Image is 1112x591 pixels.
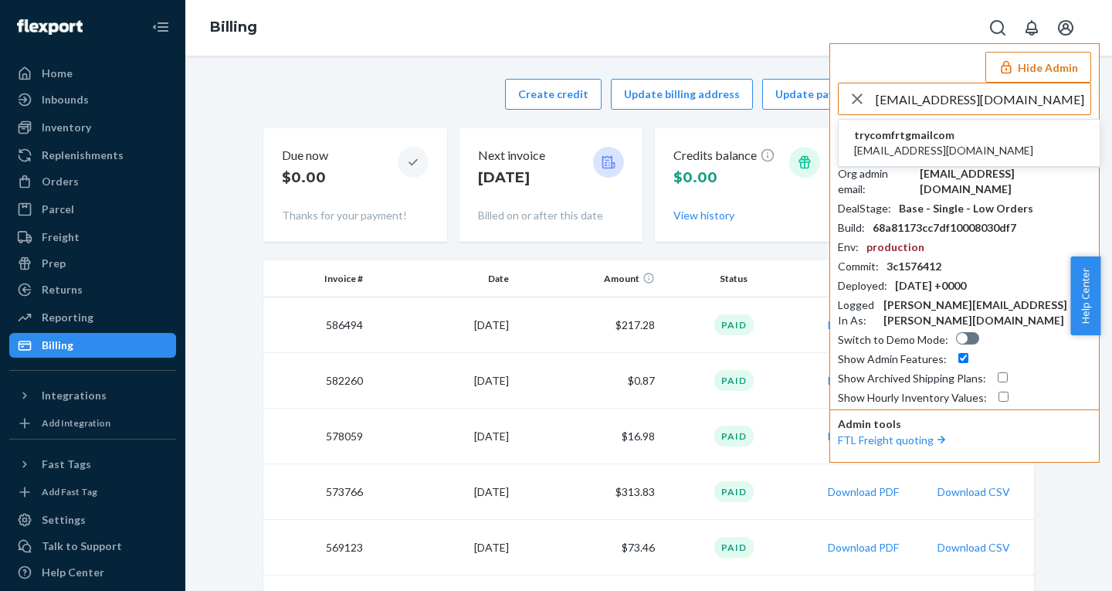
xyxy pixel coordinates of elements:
[828,373,899,389] button: Download PDF
[828,429,899,444] button: Download PDF
[42,416,110,430] div: Add Integration
[895,278,966,294] div: [DATE] +0000
[9,452,176,477] button: Fast Tags
[282,208,429,223] p: Thanks for your payment!
[714,481,754,502] div: Paid
[515,353,661,409] td: $0.87
[838,239,859,255] div: Env :
[9,197,176,222] a: Parcel
[42,174,79,189] div: Orders
[515,520,661,576] td: $73.46
[478,168,545,188] p: [DATE]
[9,115,176,140] a: Inventory
[42,565,104,580] div: Help Center
[673,169,717,186] span: $0.00
[714,314,754,335] div: Paid
[9,61,176,86] a: Home
[369,409,515,464] td: [DATE]
[369,260,515,297] th: Date
[673,147,775,165] p: Credits balance
[42,66,73,81] div: Home
[282,168,328,188] p: $0.00
[838,220,865,236] div: Build :
[661,260,807,297] th: Status
[1050,12,1081,43] button: Open account menu
[9,225,176,250] a: Freight
[42,92,89,107] div: Inbounds
[838,390,987,406] div: Show Hourly Inventory Values :
[9,305,176,330] a: Reporting
[369,353,515,409] td: [DATE]
[515,409,661,464] td: $16.98
[838,352,947,367] div: Show Admin Features :
[937,540,1010,555] button: Download CSV
[263,297,369,353] td: 586494
[198,5,270,50] ol: breadcrumbs
[515,464,661,520] td: $313.83
[985,52,1091,83] button: Hide Admin
[42,338,73,353] div: Billing
[282,147,328,165] p: Due now
[854,127,1033,143] span: trycomfrtgmailcom
[42,310,93,325] div: Reporting
[873,220,1016,236] div: 68a81173cc7df10008030df7
[611,79,753,110] button: Update billing address
[838,416,1091,432] p: Admin tools
[762,79,917,110] button: Update payment method
[42,148,124,163] div: Replenishments
[145,12,176,42] button: Close Navigation
[854,143,1033,158] span: [EMAIL_ADDRESS][DOMAIN_NAME]
[9,87,176,112] a: Inbounds
[714,426,754,447] div: Paid
[838,297,876,328] div: Logged In As :
[42,120,91,135] div: Inventory
[828,540,899,555] button: Download PDF
[9,560,176,585] a: Help Center
[807,260,920,297] th: Invoices
[263,260,369,297] th: Invoice #
[920,166,1091,197] div: [EMAIL_ADDRESS][DOMAIN_NAME]
[899,201,1033,216] div: Base - Single - Low Orders
[515,260,661,297] th: Amount
[883,297,1091,328] div: [PERSON_NAME][EMAIL_ADDRESS][PERSON_NAME][DOMAIN_NAME]
[515,297,661,353] td: $217.28
[42,388,107,403] div: Integrations
[42,202,74,217] div: Parcel
[838,371,986,386] div: Show Archived Shipping Plans :
[838,201,891,216] div: DealStage :
[673,208,734,223] button: View history
[210,19,257,36] a: Billing
[505,79,602,110] button: Create credit
[42,512,86,528] div: Settings
[876,83,1090,114] input: Search or paste seller ID
[9,483,176,501] a: Add Fast Tag
[9,251,176,276] a: Prep
[937,484,1010,500] button: Download CSV
[714,537,754,558] div: Paid
[369,520,515,576] td: [DATE]
[42,256,66,271] div: Prep
[478,147,545,165] p: Next invoice
[263,520,369,576] td: 569123
[42,457,91,472] div: Fast Tags
[828,484,899,500] button: Download PDF
[838,166,912,197] div: Org admin email :
[9,508,176,532] a: Settings
[838,259,879,274] div: Commit :
[263,464,369,520] td: 573766
[887,259,941,274] div: 3c1576412
[42,538,122,554] div: Talk to Support
[9,534,176,559] a: Talk to Support
[714,370,754,391] div: Paid
[9,383,176,408] button: Integrations
[42,485,97,498] div: Add Fast Tag
[866,239,924,255] div: production
[9,277,176,302] a: Returns
[478,208,625,223] p: Billed on or after this date
[1070,256,1100,335] button: Help Center
[263,353,369,409] td: 582260
[369,464,515,520] td: [DATE]
[982,12,1013,43] button: Open Search Box
[838,332,948,348] div: Switch to Demo Mode :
